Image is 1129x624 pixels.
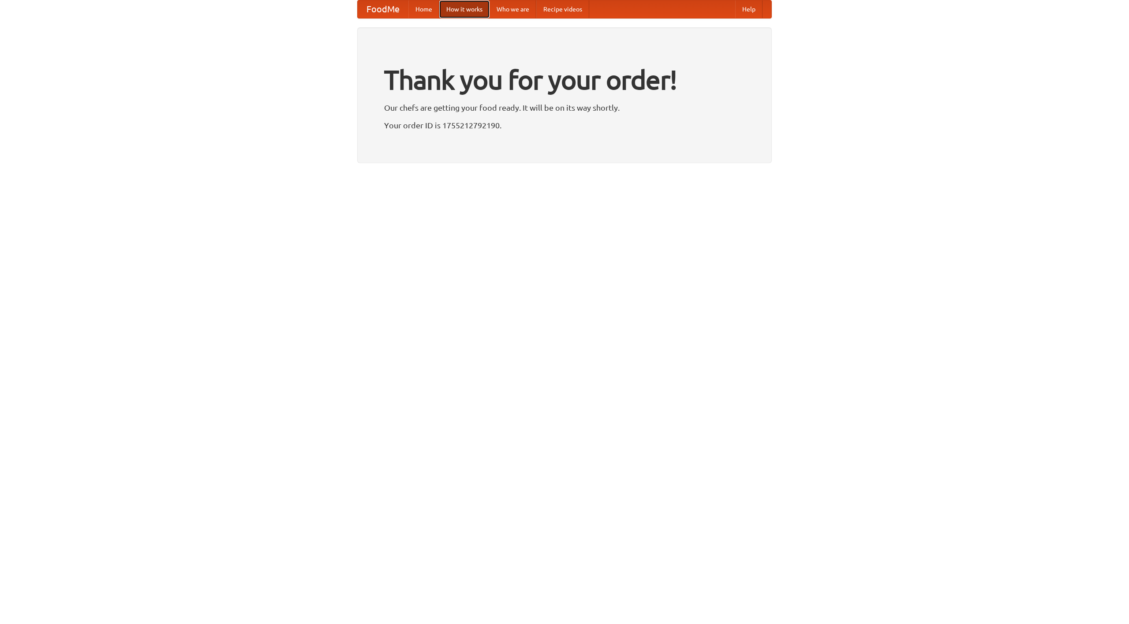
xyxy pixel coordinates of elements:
[439,0,490,18] a: How it works
[408,0,439,18] a: Home
[384,101,745,114] p: Our chefs are getting your food ready. It will be on its way shortly.
[384,59,745,101] h1: Thank you for your order!
[490,0,536,18] a: Who we are
[536,0,589,18] a: Recipe videos
[384,119,745,132] p: Your order ID is 1755212792190.
[735,0,763,18] a: Help
[358,0,408,18] a: FoodMe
